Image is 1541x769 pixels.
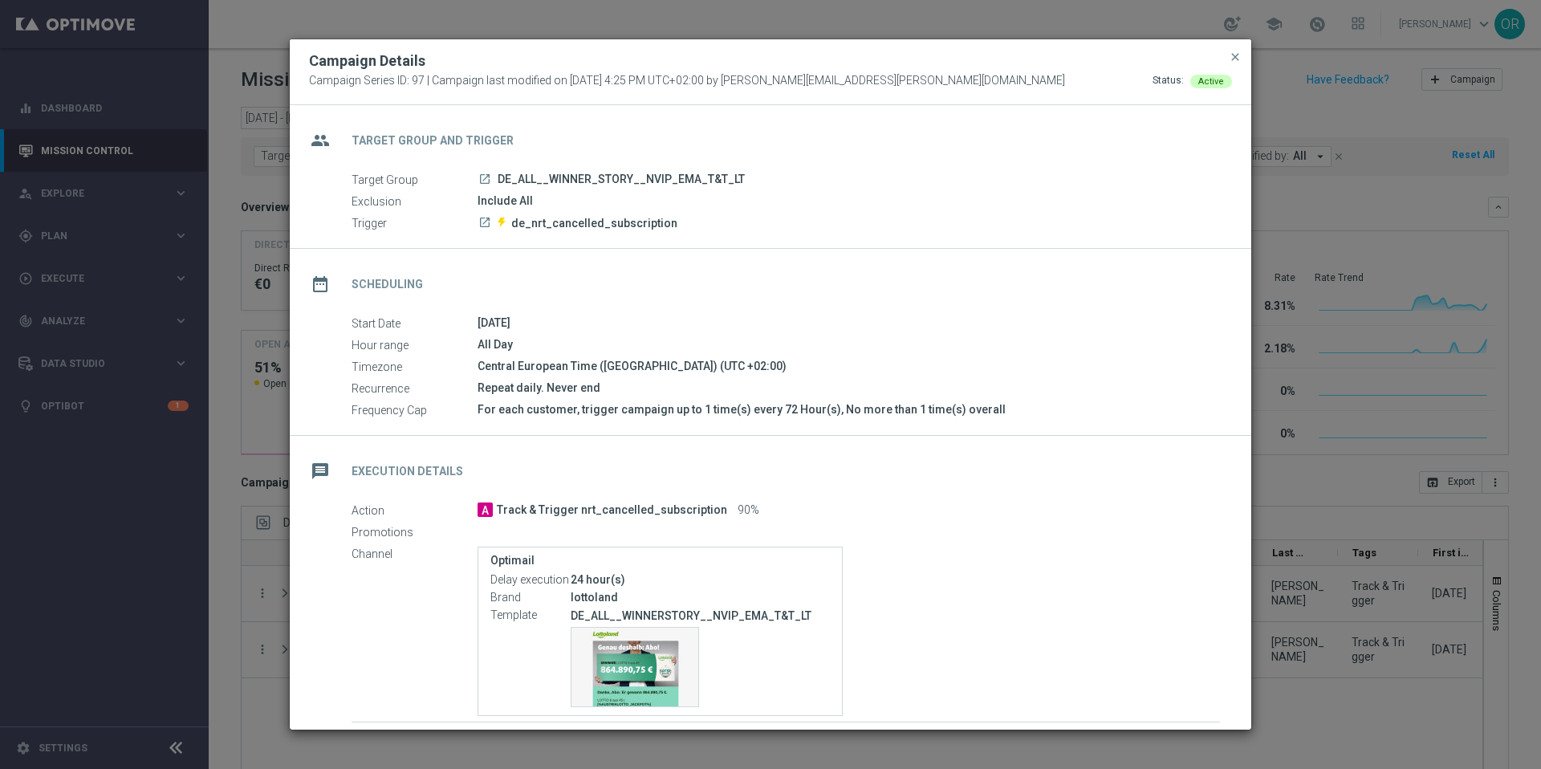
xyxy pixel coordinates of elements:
h2: Execution Details [352,464,463,479]
h2: Campaign Details [309,51,425,71]
span: 90% [738,503,759,518]
div: All Day [478,336,1220,352]
div: For each customer, trigger campaign up to 1 time(s) every 72 Hour(s), No more than 1 time(s) overall [478,401,1220,417]
div: Include All [478,193,1220,209]
div: Repeat daily. Never end [478,380,1220,396]
span: de_nrt_cancelled_subscription [511,216,677,230]
label: Frequency Cap [352,403,478,417]
span: Track & Trigger nrt_cancelled_subscription [497,503,727,518]
i: message [306,457,335,486]
label: Timezone [352,360,478,374]
colored-tag: Active [1190,74,1232,87]
label: Delay execution [490,573,571,588]
span: A [478,502,493,517]
label: Template [490,608,571,623]
span: DE_ALL__WINNER_STORY__NVIP_EMA_T&T_LT [498,173,745,187]
label: Start Date [352,316,478,331]
div: Central European Time ([GEOGRAPHIC_DATA]) (UTC +02:00) [478,358,1220,374]
a: launch [478,173,492,187]
label: Promotions [352,525,478,539]
i: launch [478,216,491,229]
label: Optimail [490,554,830,568]
label: Brand [490,591,571,605]
a: launch [478,216,492,230]
div: lottoland [571,589,830,605]
h2: Scheduling [352,277,423,292]
label: Exclusion [352,194,478,209]
label: Trigger [352,216,478,230]
label: Action [352,503,478,518]
label: Hour range [352,338,478,352]
label: Recurrence [352,381,478,396]
p: DE_ALL__WINNERSTORY__NVIP_EMA_T&T_LT [571,608,830,623]
div: 24 hour(s) [571,572,830,588]
div: [DATE] [478,315,1220,331]
label: Channel [352,547,478,561]
div: Status: [1153,74,1184,88]
i: launch [478,173,491,185]
span: close [1229,51,1242,63]
span: Active [1198,76,1224,87]
i: group [306,126,335,155]
span: Campaign Series ID: 97 | Campaign last modified on [DATE] 4:25 PM UTC+02:00 by [PERSON_NAME][EMAI... [309,74,1065,88]
i: date_range [306,270,335,299]
h2: Target Group and Trigger [352,133,514,149]
label: Target Group [352,173,478,187]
